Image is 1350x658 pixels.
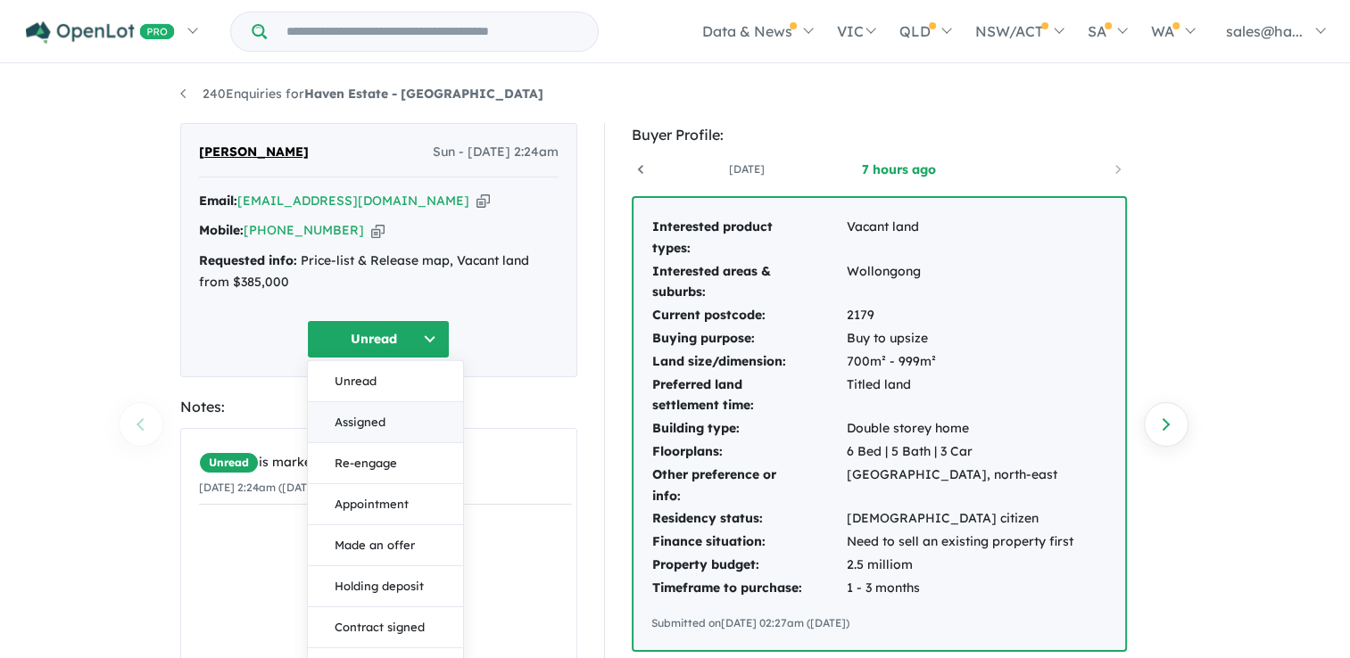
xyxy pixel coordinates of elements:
[199,251,559,293] div: Price-list & Release map, Vacant land from $385,000
[308,607,463,648] button: Contract signed
[26,21,175,44] img: Openlot PRO Logo White
[199,193,237,209] strong: Email:
[671,160,823,178] a: [DATE]
[308,566,463,607] button: Holding deposit
[270,12,594,51] input: Try estate name, suburb, builder or developer
[308,443,463,484] button: Re-engage
[237,193,469,209] a: [EMAIL_ADDRESS][DOMAIN_NAME]
[632,123,1127,147] div: Buyer Profile:
[846,216,1074,260] td: Vacant land
[304,86,543,102] strong: Haven Estate - [GEOGRAPHIC_DATA]
[199,452,259,473] span: Unread
[846,350,1074,374] td: 700m² - 999m²
[846,304,1074,327] td: 2179
[199,481,321,494] small: [DATE] 2:24am ([DATE])
[651,216,846,260] td: Interested product types:
[199,452,572,473] div: is marked.
[476,192,490,210] button: Copy
[199,222,244,238] strong: Mobile:
[308,525,463,566] button: Made an offer
[846,507,1074,531] td: [DEMOGRAPHIC_DATA] citizen
[180,84,1171,105] nav: breadcrumb
[651,374,846,418] td: Preferred land settlement time:
[308,402,463,443] button: Assigned
[308,361,463,402] button: Unread
[308,484,463,525] button: Appointment
[651,577,846,600] td: Timeframe to purchase:
[846,440,1074,464] td: 6 Bed | 5 Bath | 3 Car
[823,160,974,178] a: 7 hours ago
[846,327,1074,350] td: Buy to upsize
[846,417,1074,440] td: Double storey home
[846,260,1074,305] td: Wollongong
[651,554,846,577] td: Property budget:
[199,142,309,163] span: [PERSON_NAME]
[180,395,577,419] div: Notes:
[307,320,450,358] button: Unread
[433,142,559,163] span: Sun - [DATE] 2:24am
[651,531,846,554] td: Finance situation:
[651,417,846,440] td: Building type:
[846,464,1074,508] td: [GEOGRAPHIC_DATA], north-east
[371,221,385,240] button: Copy
[244,222,364,238] a: [PHONE_NUMBER]
[651,327,846,350] td: Buying purpose:
[651,614,1107,632] div: Submitted on [DATE] 02:27am ([DATE])
[846,554,1074,577] td: 2.5 milliom
[651,507,846,531] td: Residency status:
[651,350,846,374] td: Land size/dimension:
[651,440,846,464] td: Floorplans:
[180,86,543,102] a: 240Enquiries forHaven Estate - [GEOGRAPHIC_DATA]
[1226,22,1303,40] span: sales@ha...
[846,531,1074,554] td: Need to sell an existing property first
[846,577,1074,600] td: 1 - 3 months
[651,260,846,305] td: Interested areas & suburbs:
[846,374,1074,418] td: Titled land
[199,252,297,268] strong: Requested info:
[651,304,846,327] td: Current postcode:
[651,464,846,508] td: Other preference or info:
